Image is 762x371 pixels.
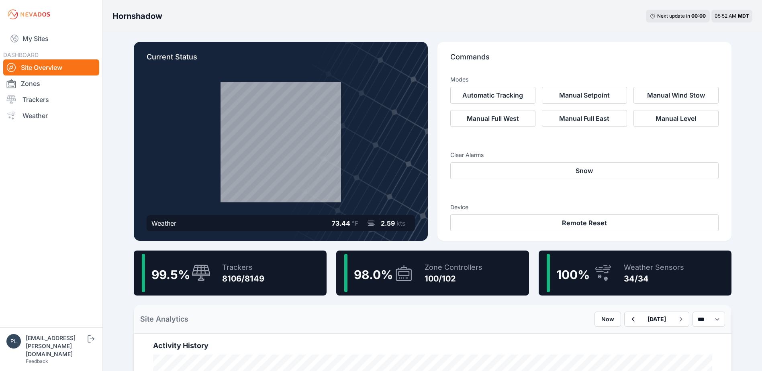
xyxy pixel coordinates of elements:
[332,219,350,227] span: 73.44
[26,334,86,358] div: [EMAIL_ADDRESS][PERSON_NAME][DOMAIN_NAME]
[112,10,162,22] h3: Hornshadow
[3,59,99,75] a: Site Overview
[738,13,749,19] span: MDT
[556,267,590,282] span: 100 %
[450,87,535,104] button: Automatic Tracking
[3,51,39,58] span: DASHBOARD
[450,110,535,127] button: Manual Full West
[3,29,99,48] a: My Sites
[624,262,684,273] div: Weather Sensors
[26,358,48,364] a: Feedback
[450,75,468,84] h3: Modes
[450,51,719,69] p: Commands
[450,203,719,211] h3: Device
[624,273,684,284] div: 34/34
[657,13,690,19] span: Next update in
[641,312,672,326] button: [DATE]
[222,273,264,284] div: 8106/8149
[3,75,99,92] a: Zones
[147,51,415,69] p: Current Status
[151,267,190,282] span: 99.5 %
[222,262,264,273] div: Trackers
[396,219,405,227] span: kts
[3,92,99,108] a: Trackers
[594,312,621,327] button: Now
[112,6,162,26] nav: Breadcrumb
[336,251,529,296] a: 98.0%Zone Controllers100/102
[354,267,393,282] span: 98.0 %
[6,334,21,349] img: plsmith@sundt.com
[633,110,719,127] button: Manual Level
[381,219,395,227] span: 2.59
[715,13,736,19] span: 05:52 AM
[542,87,627,104] button: Manual Setpoint
[425,262,482,273] div: Zone Controllers
[691,13,706,19] div: 00 : 00
[140,314,188,325] h2: Site Analytics
[6,8,51,21] img: Nevados
[450,214,719,231] button: Remote Reset
[542,110,627,127] button: Manual Full East
[153,340,712,351] h2: Activity History
[450,151,719,159] h3: Clear Alarms
[352,219,358,227] span: °F
[3,108,99,124] a: Weather
[450,162,719,179] button: Snow
[151,218,176,228] div: Weather
[425,273,482,284] div: 100/102
[633,87,719,104] button: Manual Wind Stow
[134,251,327,296] a: 99.5%Trackers8106/8149
[539,251,731,296] a: 100%Weather Sensors34/34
